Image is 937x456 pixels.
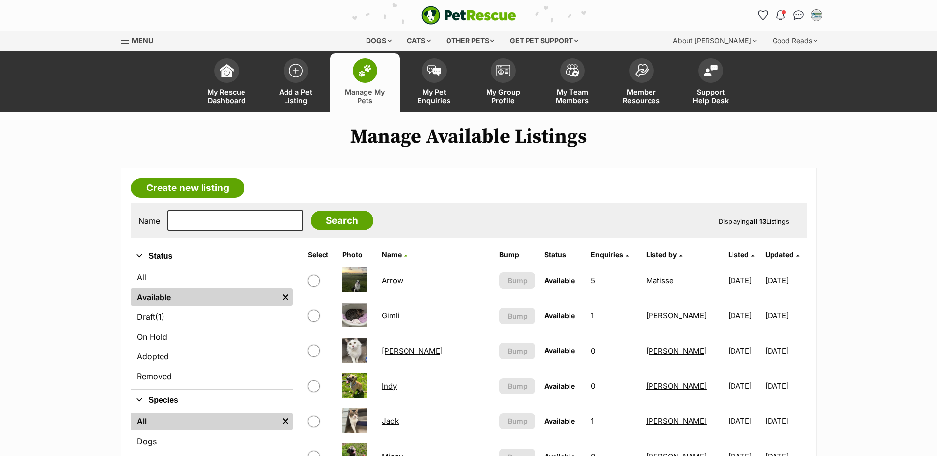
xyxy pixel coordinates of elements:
[587,404,641,438] td: 1
[289,64,303,77] img: add-pet-listing-icon-0afa8454b4691262ce3f59096e99ab1cd57d4a30225e0717b998d2c9b9846f56.svg
[359,31,399,51] div: Dogs
[508,381,528,391] span: Bump
[382,276,403,285] a: Arrow
[587,264,641,298] td: 5
[812,10,821,20] img: Alicia franklin profile pic
[131,308,293,326] a: Draft
[382,381,397,391] a: Indy
[755,7,824,23] ul: Account quick links
[676,53,745,112] a: Support Help Desk
[666,31,764,51] div: About [PERSON_NAME]
[646,250,682,259] a: Listed by
[496,65,510,76] img: group-profile-icon-3fa3cf56718a62981997c0bc7e787c4b2cf8bcc04b72c1350f741eb67cf2f40e.svg
[755,7,771,23] a: Favourites
[131,432,293,450] a: Dogs
[499,378,536,394] button: Bump
[382,346,443,356] a: [PERSON_NAME]
[544,346,575,355] span: Available
[131,394,293,407] button: Species
[544,382,575,390] span: Available
[343,88,387,105] span: Manage My Pets
[508,416,528,426] span: Bump
[765,334,805,368] td: [DATE]
[421,6,516,25] a: PetRescue
[304,247,337,263] th: Select
[439,31,501,51] div: Other pets
[274,88,318,105] span: Add a Pet Listing
[646,381,707,391] a: [PERSON_NAME]
[508,275,528,286] span: Bump
[728,250,754,259] a: Listed
[646,250,677,259] span: Listed by
[382,250,402,259] span: Name
[138,216,160,225] label: Name
[499,413,536,429] button: Bump
[538,53,607,112] a: My Team Members
[131,178,244,198] a: Create new listing
[330,53,400,112] a: Manage My Pets
[765,404,805,438] td: [DATE]
[635,64,649,77] img: member-resources-icon-8e73f808a243e03378d46382f2149f9095a855e16c252ad45f914b54edf8863c.svg
[412,88,456,105] span: My Pet Enquiries
[131,266,293,389] div: Status
[220,64,234,77] img: dashboard-icon-eb2f2d2d3e046f16d808141f083e7271f6b2e854fb5c12c21221c1fb7104beca.svg
[619,88,664,105] span: Member Resources
[261,53,330,112] a: Add a Pet Listing
[591,250,629,259] a: Enquiries
[382,311,400,320] a: Gimli
[508,311,528,321] span: Bump
[566,64,579,77] img: team-members-icon-5396bd8760b3fe7c0b43da4ab00e1e3bb1a5d9ba89233759b79545d2d3fc5d0d.svg
[427,65,441,76] img: pet-enquiries-icon-7e3ad2cf08bfb03b45e93fb7055b45f3efa6380592205ae92323e6603595dc1f.svg
[766,31,824,51] div: Good Reads
[155,311,164,323] span: (1)
[400,31,438,51] div: Cats
[550,88,595,105] span: My Team Members
[765,299,805,333] td: [DATE]
[131,367,293,385] a: Removed
[132,37,153,45] span: Menu
[192,53,261,112] a: My Rescue Dashboard
[587,334,641,368] td: 0
[131,268,293,286] a: All
[765,369,805,403] td: [DATE]
[131,413,278,430] a: All
[646,417,707,426] a: [PERSON_NAME]
[382,250,407,259] a: Name
[719,217,789,225] span: Displaying Listings
[131,347,293,365] a: Adopted
[587,299,641,333] td: 1
[724,404,764,438] td: [DATE]
[469,53,538,112] a: My Group Profile
[400,53,469,112] a: My Pet Enquiries
[765,264,805,298] td: [DATE]
[495,247,540,263] th: Bump
[131,328,293,345] a: On Hold
[508,346,528,356] span: Bump
[131,250,293,263] button: Status
[765,250,799,259] a: Updated
[793,10,804,20] img: chat-41dd97257d64d25036548639549fe6c8038ab92f7586957e7f3b1b290dea8141.svg
[503,31,585,51] div: Get pet support
[421,6,516,25] img: logo-e224e6f780fb5917bec1dbf3a21bbac754714ae5b6737aabdf751b685950b380.svg
[646,276,674,285] a: Matisse
[724,299,764,333] td: [DATE]
[646,311,707,320] a: [PERSON_NAME]
[728,250,749,259] span: Listed
[278,413,293,430] a: Remove filter
[204,88,249,105] span: My Rescue Dashboard
[607,53,676,112] a: Member Resources
[809,7,824,23] button: My account
[481,88,526,105] span: My Group Profile
[750,217,766,225] strong: all 13
[724,264,764,298] td: [DATE]
[544,417,575,425] span: Available
[540,247,586,263] th: Status
[278,288,293,306] a: Remove filter
[499,272,536,289] button: Bump
[776,10,784,20] img: notifications-46538b983faf8c2785f20acdc204bb7945ddae34d4c08c2a6579f10ce5e182be.svg
[544,311,575,320] span: Available
[131,288,278,306] a: Available
[338,247,377,263] th: Photo
[689,88,733,105] span: Support Help Desk
[773,7,789,23] button: Notifications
